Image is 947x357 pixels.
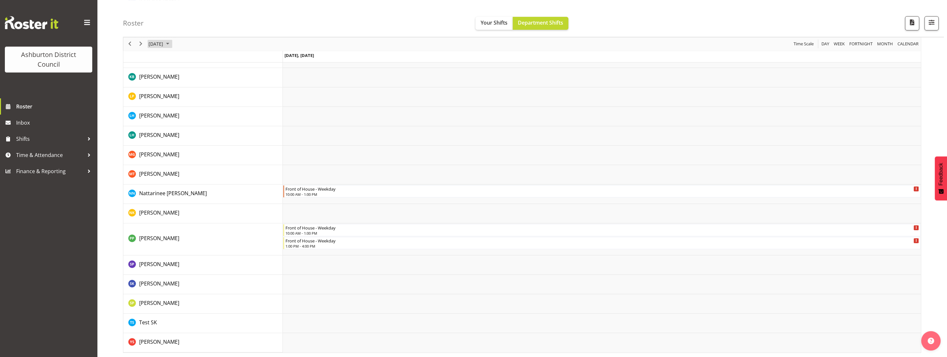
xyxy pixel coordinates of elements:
[928,338,934,344] img: help-xxl-2.png
[518,19,563,26] span: Department Shifts
[148,40,164,48] span: [DATE]
[139,338,179,345] span: [PERSON_NAME]
[139,73,179,81] a: [PERSON_NAME]
[123,314,283,333] td: Test SK resource
[793,40,815,48] button: Time Scale
[284,52,314,58] span: [DATE], [DATE]
[139,170,179,178] a: [PERSON_NAME]
[139,280,179,287] a: [PERSON_NAME]
[139,318,157,326] a: Test SK
[475,17,513,30] button: Your Shifts
[123,294,283,314] td: Susan Philpott resource
[139,73,179,80] span: [PERSON_NAME]
[285,192,919,197] div: 10:00 AM - 1:00 PM
[833,40,846,48] button: Timeline Week
[123,87,283,107] td: Linda Petrie resource
[285,230,919,236] div: 10:00 AM - 1:00 PM
[5,16,58,29] img: Rosterit website logo
[139,338,179,346] a: [PERSON_NAME]
[139,209,179,217] a: [PERSON_NAME]
[123,68,283,87] td: Kay Begg resource
[123,275,283,294] td: Shirin Khosraviani resource
[139,235,179,242] span: [PERSON_NAME]
[139,151,179,158] a: [PERSON_NAME]
[16,150,84,160] span: Time & Attendance
[139,299,179,307] a: [PERSON_NAME]
[123,19,144,27] h4: Roster
[283,185,920,197] div: Nattarinee NAT Kliopchael"s event - Front of House - Weekday Begin From Tuesday, August 19, 2025 ...
[139,261,179,268] span: [PERSON_NAME]
[123,333,283,352] td: Yashar Sholehpak resource
[285,224,919,231] div: Front of House - Weekday
[513,17,568,30] button: Department Shifts
[123,204,283,223] td: Nicole Ketter resource
[139,190,207,197] span: Nattarinee [PERSON_NAME]
[938,163,944,185] span: Feedback
[123,255,283,275] td: Selwyn Price resource
[935,156,947,200] button: Feedback - Show survey
[139,93,179,100] span: [PERSON_NAME]
[821,40,830,48] span: Day
[146,37,173,51] div: August 19, 2025
[123,107,283,126] td: Louisa Horman resource
[848,40,874,48] button: Fortnight
[123,126,283,146] td: Lynley Hands resource
[11,50,86,69] div: Ashburton District Council
[481,19,507,26] span: Your Shifts
[139,299,179,307] span: [PERSON_NAME]
[905,16,919,30] button: Download a PDF of the roster for the current day
[924,16,939,30] button: Filter Shifts
[139,131,179,139] a: [PERSON_NAME]
[123,146,283,165] td: Mark Graham resource
[139,189,207,197] a: Nattarinee [PERSON_NAME]
[139,92,179,100] a: [PERSON_NAME]
[148,40,172,48] button: August 2025
[897,40,919,48] span: calendar
[135,37,146,51] div: next period
[139,112,179,119] a: [PERSON_NAME]
[126,40,134,48] button: Previous
[16,134,84,144] span: Shifts
[137,40,145,48] button: Next
[285,243,919,249] div: 1:00 PM - 4:00 PM
[16,102,94,111] span: Roster
[876,40,894,48] button: Timeline Month
[123,223,283,255] td: Polly Price resource
[876,40,894,48] span: Month
[283,237,920,249] div: Polly Price"s event - Front of House - Weekday Begin From Tuesday, August 19, 2025 at 1:00:00 PM ...
[16,166,84,176] span: Finance & Reporting
[820,40,830,48] button: Timeline Day
[123,184,283,204] td: Nattarinee NAT Kliopchael resource
[285,237,919,244] div: Front of House - Weekday
[833,40,845,48] span: Week
[285,185,919,192] div: Front of House - Weekday
[123,165,283,184] td: Martine Tait resource
[139,260,179,268] a: [PERSON_NAME]
[139,170,179,177] span: [PERSON_NAME]
[16,118,94,128] span: Inbox
[897,40,920,48] button: Month
[124,37,135,51] div: previous period
[139,209,179,216] span: [PERSON_NAME]
[283,224,920,236] div: Polly Price"s event - Front of House - Weekday Begin From Tuesday, August 19, 2025 at 10:00:00 AM...
[139,280,179,287] span: [PERSON_NAME]
[139,234,179,242] a: [PERSON_NAME]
